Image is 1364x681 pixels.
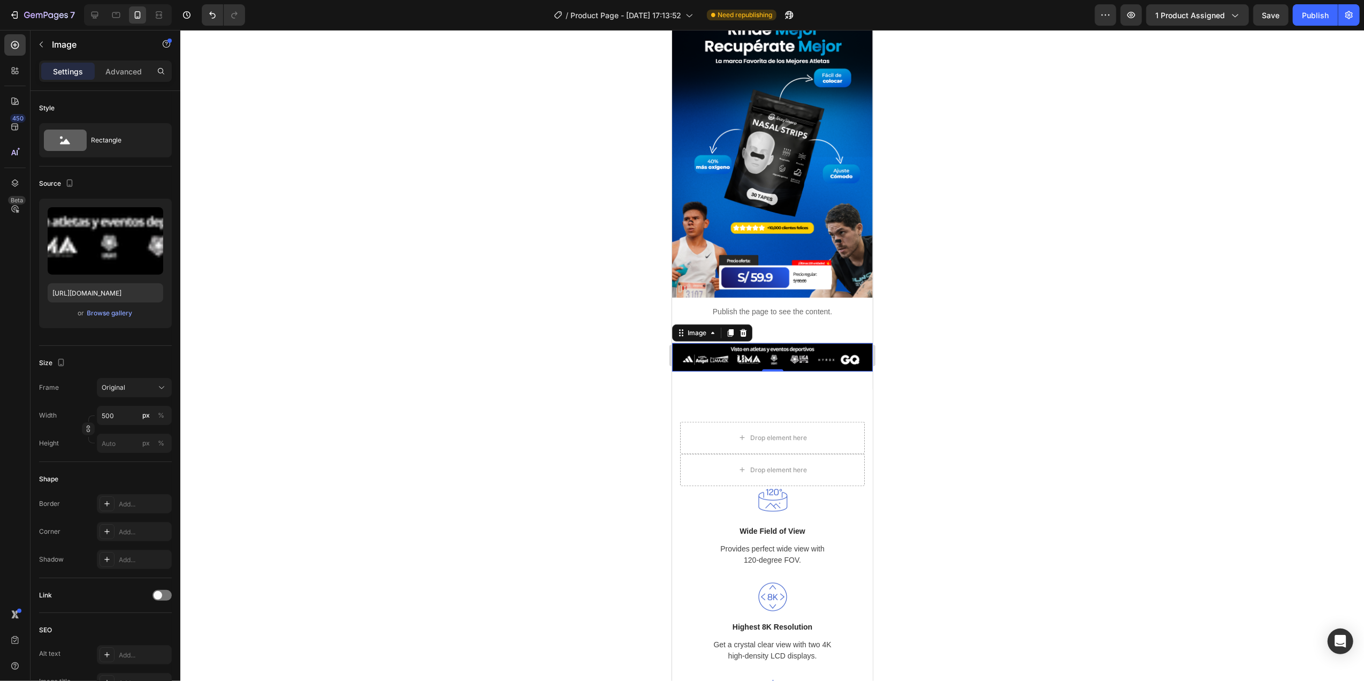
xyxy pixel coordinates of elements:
[718,10,772,20] span: Need republishing
[39,411,57,420] label: Width
[39,383,59,392] label: Frame
[8,196,26,205] div: Beta
[119,527,169,537] div: Add...
[91,128,156,153] div: Rectangle
[39,499,60,509] div: Border
[1302,10,1329,21] div: Publish
[155,437,167,450] button: px
[39,649,60,659] div: Alt text
[39,625,52,635] div: SEO
[48,283,163,302] input: https://example.com/image.jpg
[4,4,80,26] button: 7
[119,555,169,565] div: Add...
[48,207,163,275] img: preview-image
[1293,4,1338,26] button: Publish
[78,307,85,320] span: or
[570,10,681,21] span: Product Page - [DATE] 17:13:52
[1253,4,1289,26] button: Save
[155,409,167,422] button: px
[39,527,60,536] div: Corner
[97,434,172,453] input: px%
[158,438,164,448] div: %
[39,177,76,191] div: Source
[53,66,83,77] p: Settings
[119,650,169,660] div: Add...
[39,555,64,564] div: Shadow
[1155,10,1225,21] span: 1 product assigned
[140,437,153,450] button: %
[1328,629,1353,654] div: Open Intercom Messenger
[119,500,169,509] div: Add...
[39,356,67,370] div: Size
[39,474,58,484] div: Shape
[142,411,150,420] div: px
[102,383,125,392] span: Original
[10,114,26,123] div: 450
[52,38,143,51] p: Image
[39,438,59,448] label: Height
[97,406,172,425] input: px%
[87,308,133,319] button: Browse gallery
[202,4,245,26] div: Undo/Redo
[70,9,75,21] p: 7
[158,411,164,420] div: %
[1262,11,1280,20] span: Save
[39,103,55,113] div: Style
[1146,4,1249,26] button: 1 product assigned
[140,409,153,422] button: %
[672,30,873,681] iframe: Design area
[97,378,172,397] button: Original
[105,66,142,77] p: Advanced
[39,591,52,600] div: Link
[566,10,568,21] span: /
[142,438,150,448] div: px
